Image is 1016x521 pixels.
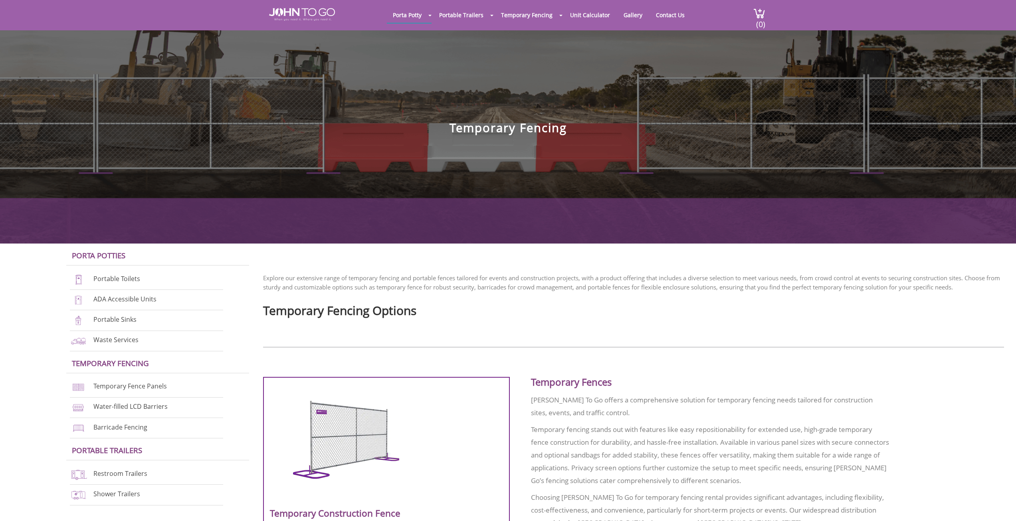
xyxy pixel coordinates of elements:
h2: Temporary Fences [531,377,889,390]
img: portable-sinks-new.png [70,315,87,326]
img: cart a [753,8,765,19]
h3: Temporary Construction Fence [270,509,503,521]
img: JOHN to go [269,8,335,21]
a: Portable trailers [72,445,142,455]
a: ADA Accessible Units [93,295,156,303]
img: shower-trailers-new.png [70,489,87,500]
a: Portable Sinks [93,315,137,324]
a: Porta Potties [72,250,125,260]
a: Temporary Fencing [72,358,149,368]
a: Temporary Fencing [495,7,559,23]
img: ADA-units-new.png [70,295,87,305]
a: Water-filled LCD Barriers [93,402,168,411]
p: Explore our extensive range of temporary fencing and portable fences tailored for events and cons... [263,273,1004,292]
p: [PERSON_NAME] To Go offers a comprehensive solution for temporary fencing needs tailored for cons... [531,394,889,419]
img: water-filled%20barriers-new.png [70,402,87,413]
a: Waste Services [93,335,139,344]
a: Gallery [618,7,648,23]
img: Chain-Link-Temporary-Fencing-Panels.png [293,401,399,485]
a: Barricade Fencing [93,423,147,432]
span: (0) [756,12,765,30]
a: Unit Calculator [564,7,616,23]
p: Temporary fencing stands out with features like easy repositionability for extended use, high-gra... [531,423,889,487]
img: restroom-trailers-new.png [70,469,87,480]
a: Contact Us [650,7,691,23]
h2: Temporary Fencing Options [263,300,1004,317]
a: Temporary Fence Panels [93,382,167,391]
img: chan-link-fencing-new.png [70,382,87,392]
button: Live Chat [984,489,1016,521]
a: Shower Trailers [93,489,140,498]
a: Porta Potty [387,7,428,23]
a: Restroom Trailers [93,469,147,478]
img: waste-services-new.png [70,335,87,346]
a: Portable Toilets [93,274,140,283]
a: Portable Trailers [433,7,489,23]
img: portable-toilets-new.png [70,274,87,285]
img: barricade-fencing-icon-new.png [70,423,87,434]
